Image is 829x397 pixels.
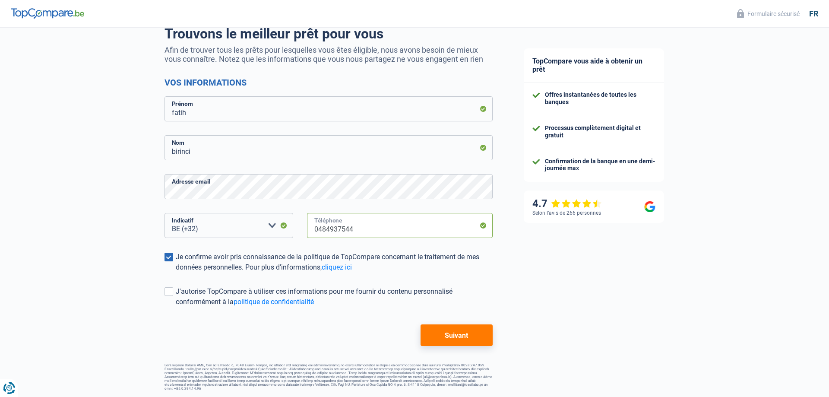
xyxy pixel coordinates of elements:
div: Selon l’avis de 266 personnes [532,210,601,216]
button: Suivant [421,324,493,346]
img: TopCompare Logo [11,8,84,19]
div: Processus complètement digital et gratuit [545,124,655,139]
h2: Vos informations [165,77,493,88]
p: Afin de trouver tous les prêts pour lesquelles vous êtes éligible, nous avons besoin de mieux vou... [165,45,493,64]
div: Confirmation de la banque en une demi-journée max [545,158,655,172]
a: cliquez ici [322,263,352,271]
footer: LorEmipsum Dolorsi AME, Con ad Elitsedd 6, 7048 Eiusm-Tempor, inc utlabor etd magnaaliq eni admin... [165,363,493,391]
div: TopCompare vous aide à obtenir un prêt [524,48,664,83]
div: 4.7 [532,197,602,210]
div: J'autorise TopCompare à utiliser ces informations pour me fournir du contenu personnalisé conform... [176,286,493,307]
h1: Trouvons le meilleur prêt pour vous [165,25,493,42]
button: Formulaire sécurisé [732,6,805,21]
div: fr [809,9,818,19]
div: Offres instantanées de toutes les banques [545,91,655,106]
div: Je confirme avoir pris connaissance de la politique de TopCompare concernant le traitement de mes... [176,252,493,273]
a: politique de confidentialité [234,298,314,306]
input: 401020304 [307,213,493,238]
